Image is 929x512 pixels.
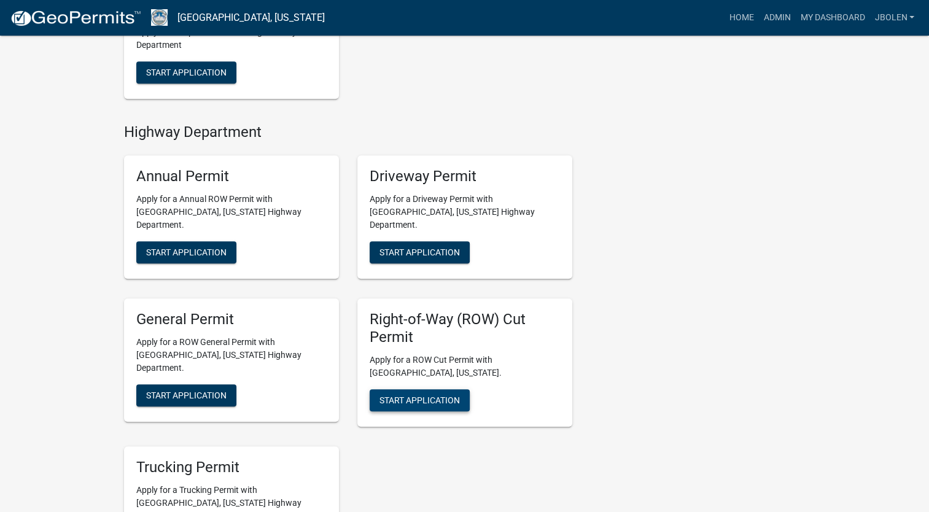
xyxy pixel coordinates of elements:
a: My Dashboard [795,6,869,29]
a: jbolen [869,6,919,29]
p: Apply for a Septic Permit with Vigo County Health Department [136,26,327,52]
h5: Annual Permit [136,168,327,185]
p: Apply for a Driveway Permit with [GEOGRAPHIC_DATA], [US_STATE] Highway Department. [370,193,560,231]
a: Home [724,6,758,29]
a: Admin [758,6,795,29]
h5: General Permit [136,311,327,328]
h5: Driveway Permit [370,168,560,185]
span: Start Application [379,395,460,405]
span: Start Application [146,247,227,257]
a: [GEOGRAPHIC_DATA], [US_STATE] [177,7,325,28]
button: Start Application [370,241,470,263]
button: Start Application [136,61,236,83]
img: Vigo County, Indiana [151,9,168,26]
button: Start Application [136,241,236,263]
span: Start Application [379,247,460,257]
span: Start Application [146,390,227,400]
p: Apply for a ROW Cut Permit with [GEOGRAPHIC_DATA], [US_STATE]. [370,354,560,379]
span: Start Application [146,67,227,77]
p: Apply for a Annual ROW Permit with [GEOGRAPHIC_DATA], [US_STATE] Highway Department. [136,193,327,231]
button: Start Application [136,384,236,406]
h5: Right-of-Way (ROW) Cut Permit [370,311,560,346]
h4: Highway Department [124,123,572,141]
h5: Trucking Permit [136,459,327,476]
button: Start Application [370,389,470,411]
p: Apply for a ROW General Permit with [GEOGRAPHIC_DATA], [US_STATE] Highway Department. [136,336,327,374]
